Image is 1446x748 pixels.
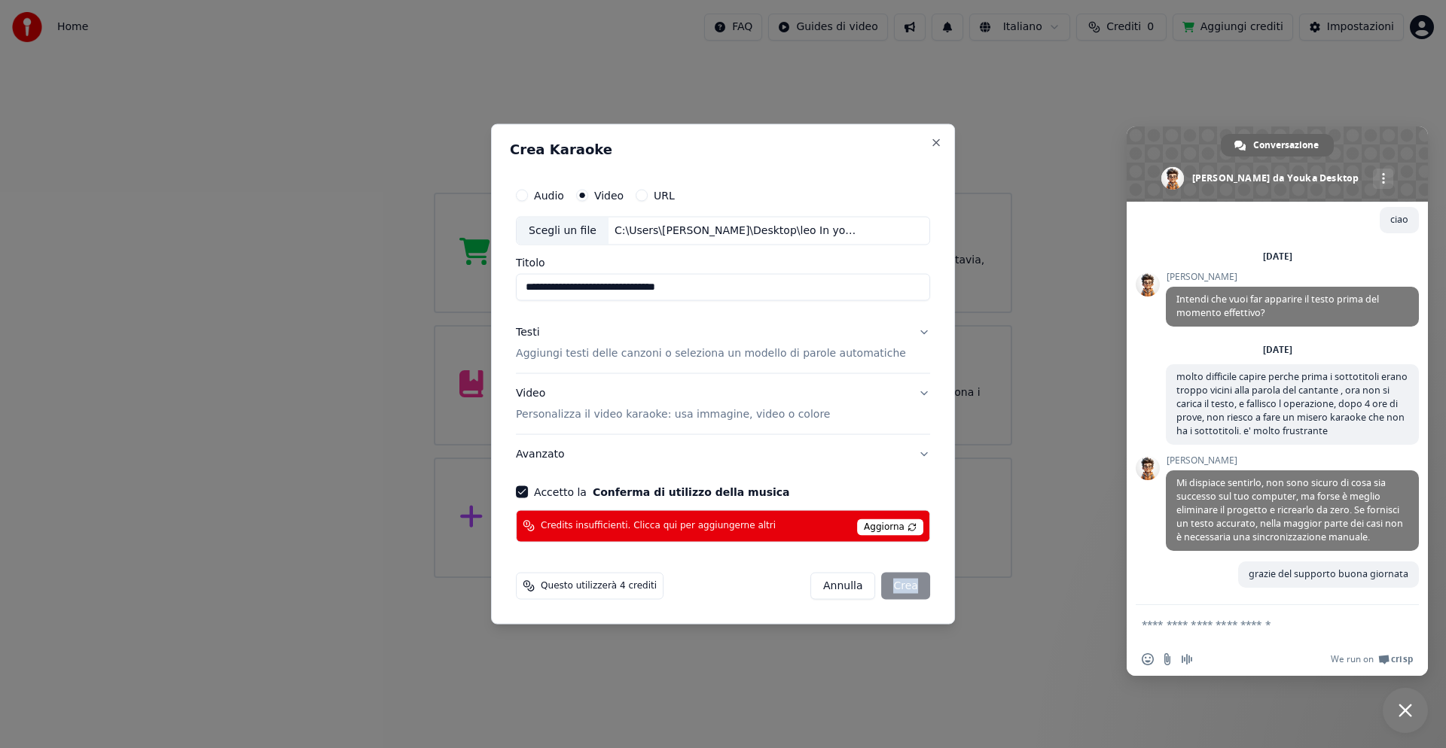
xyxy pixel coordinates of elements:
[516,374,930,434] button: VideoPersonalizza il video karaoke: usa immagine, video o colore
[516,325,539,340] div: Testi
[541,520,776,532] span: Credits insufficienti. Clicca qui per aggiungerne altri
[516,434,930,473] button: Avanzato
[534,190,564,201] label: Audio
[810,572,876,599] button: Annulla
[593,486,790,497] button: Accetto la
[1221,134,1334,157] div: Conversazione
[517,217,609,245] div: Scegli un file
[857,518,923,535] span: Aggiorna
[541,579,657,591] span: Questo utilizzerà 4 crediti
[1373,169,1393,189] div: Altri canali
[516,346,906,361] p: Aggiungi testi delle canzoni o seleziona un modello di parole automatiche
[534,486,789,497] label: Accetto la
[609,223,865,239] div: C:\Users\[PERSON_NAME]\Desktop\leo In your feelings 2 (1) (1) (1).mp4
[516,386,830,422] div: Video
[516,313,930,373] button: TestiAggiungi testi delle canzoni o seleziona un modello di parole automatiche
[1253,134,1319,157] span: Conversazione
[510,143,936,157] h2: Crea Karaoke
[516,406,830,421] p: Personalizza il video karaoke: usa immagine, video o colore
[654,190,675,201] label: URL
[594,190,624,201] label: Video
[516,257,930,268] label: Titolo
